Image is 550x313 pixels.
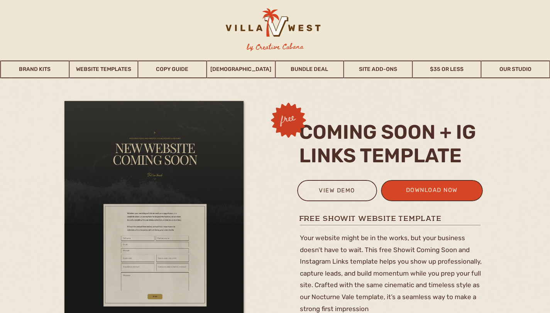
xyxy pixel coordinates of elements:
a: Our Studio [482,61,550,78]
a: Brand Kits [1,61,69,78]
a: download now [394,185,470,198]
a: view demo [302,185,372,198]
a: Bundle Deal [276,61,344,78]
h3: by Creative Cabana [240,41,310,53]
a: $35 or Less [413,61,481,78]
h1: free showit website template [299,214,483,223]
a: Copy Guide [138,61,206,78]
a: [DEMOGRAPHIC_DATA] [207,61,275,78]
a: Site Add-Ons [344,61,412,78]
h3: free [271,109,305,130]
a: Website Templates [69,61,137,78]
h2: coming soon + ig links template [299,120,486,167]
